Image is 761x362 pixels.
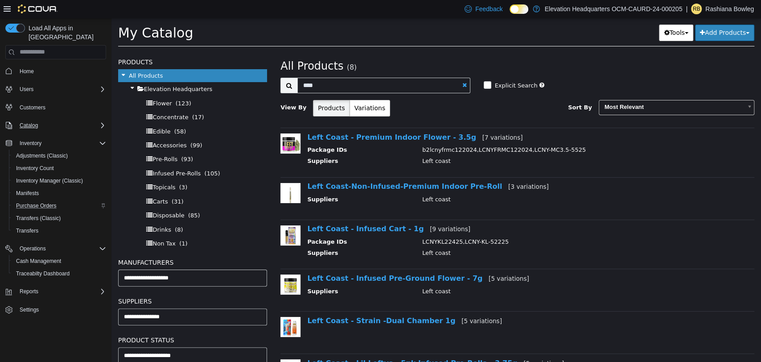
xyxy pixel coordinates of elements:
td: Left coast [304,269,629,280]
span: My Catalog [7,7,82,22]
span: Accessories [41,124,75,130]
nav: Complex example [5,61,106,340]
span: Reports [20,288,38,295]
button: Cash Management [9,255,110,267]
a: Left Coast - Infused Pre-Ground Flower - 7g[5 variations] [196,256,417,264]
span: Users [16,84,106,95]
a: Transfers (Classic) [12,213,64,224]
h5: Products [7,38,156,49]
span: Manifests [16,190,39,197]
button: Customers [2,101,110,114]
span: Customers [20,104,45,111]
button: Users [2,83,110,96]
img: 150 [169,299,189,319]
span: Elevation Headquarters [33,67,101,74]
span: All Products [169,42,232,54]
h5: Product Status [7,316,156,327]
small: [9 variations] [318,207,359,214]
span: Transfers [12,225,106,236]
button: Products [202,82,238,98]
img: 150 [169,207,189,227]
button: Inventory [16,138,45,149]
th: Package IDs [196,219,304,230]
button: Operations [2,242,110,255]
span: Adjustments (Classic) [12,150,106,161]
span: Traceabilty Dashboard [12,268,106,279]
button: Transfers (Classic) [9,212,110,225]
span: Edible [41,110,59,117]
th: Suppliers [196,177,304,188]
a: Inventory Manager (Classic) [12,175,86,186]
span: All Products [17,54,51,61]
a: Most Relevant [487,82,643,97]
td: LCNYKL22425,LCNY-KL-52225 [304,219,629,230]
p: Elevation Headquarters OCM-CAURD-24-000205 [544,4,682,14]
span: Purchase Orders [12,200,106,211]
p: Rashiana Bowleg [705,4,754,14]
span: Inventory Count [12,163,106,174]
span: Topicals [41,166,64,172]
a: Customers [16,102,49,113]
span: Home [16,66,106,77]
img: 150 [169,115,189,135]
h5: Suppliers [7,278,156,288]
a: Purchase Orders [12,200,60,211]
span: Sort By [457,86,481,92]
span: Infused Pre-Rolls [41,152,89,158]
span: Operations [20,245,46,252]
span: Inventory Manager (Classic) [16,177,83,184]
span: Feedback [475,4,502,13]
th: Package IDs [196,127,304,138]
a: Transfers [12,225,42,236]
label: Explicit Search [381,63,426,72]
span: Flower [41,82,60,88]
span: View By [169,86,195,92]
span: (1) [68,222,76,229]
small: [7 variations] [371,116,411,123]
span: RB [693,4,700,14]
span: Customers [16,102,106,113]
span: Transfers [16,227,38,234]
a: Adjustments (Classic) [12,150,71,161]
a: Inventory Count [12,163,58,174]
span: (85) [77,194,89,200]
span: Transfers (Classic) [16,215,61,222]
button: Add Products [584,6,643,23]
a: Settings [16,304,42,315]
span: (58) [63,110,75,117]
span: Home [20,68,34,75]
a: Home [16,66,37,77]
span: Most Relevant [488,82,631,96]
td: b2lcnyfrmc122024,LCNYFRMC122024,LCNY-MC3.5-5525 [304,127,629,138]
span: Inventory Manager (Classic) [12,175,106,186]
span: Operations [16,243,106,254]
a: Cash Management [12,256,65,266]
button: Inventory Manager (Classic) [9,175,110,187]
div: Rashiana Bowleg [691,4,702,14]
img: Cova [18,4,58,13]
th: Suppliers [196,269,304,280]
button: Variations [238,82,279,98]
span: (123) [64,82,80,88]
a: Manifests [12,188,42,199]
small: [5 variations] [350,299,391,306]
button: Tools [547,6,582,23]
td: Left coast [304,230,629,241]
button: Inventory [2,137,110,150]
p: | [686,4,687,14]
img: 150 [169,341,189,361]
span: Disposable [41,194,73,200]
button: Reports [16,286,42,297]
span: Users [20,86,33,93]
button: Reports [2,285,110,298]
a: Left Coast - Lil Leftys - 5pk Infused Pre-Rolls - 3.75g[5 variations] [196,341,452,349]
button: Catalog [2,119,110,132]
button: Catalog [16,120,41,131]
span: Non Tax [41,222,64,229]
span: (31) [60,180,72,187]
span: Carts [41,180,56,187]
span: (105) [93,152,109,158]
button: Purchase Orders [9,200,110,212]
span: (8) [63,208,71,215]
span: (93) [70,137,82,144]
